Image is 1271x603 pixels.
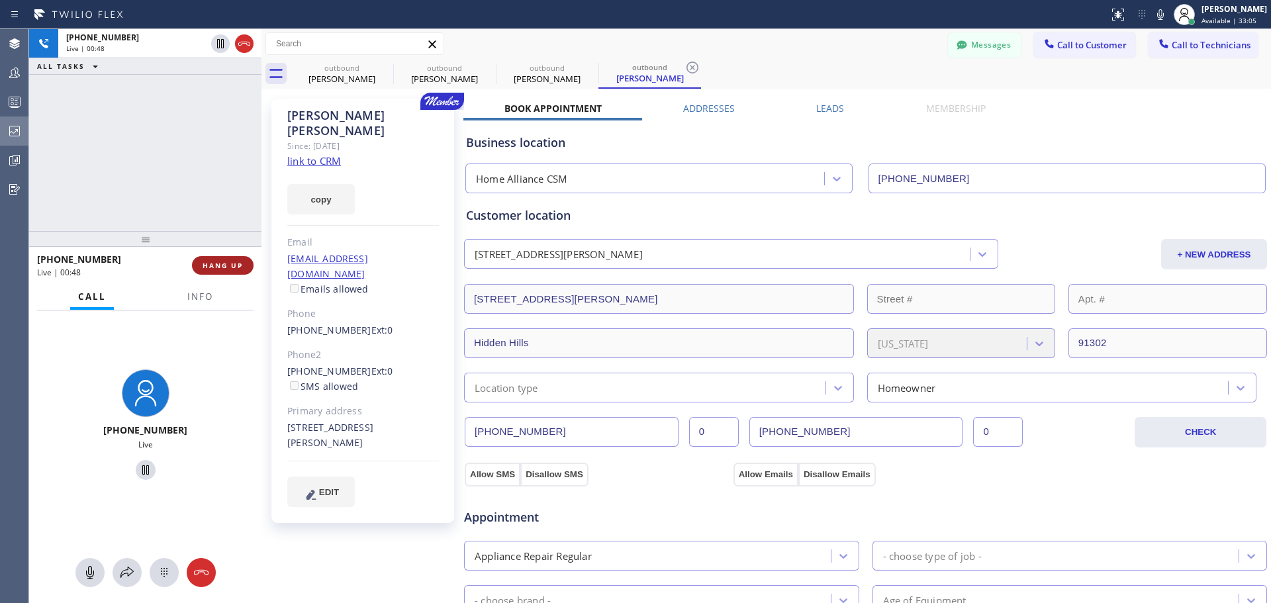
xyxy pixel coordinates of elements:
[75,558,105,587] button: Mute
[37,62,85,71] span: ALL TASKS
[689,417,739,447] input: Ext.
[287,420,439,451] div: [STREET_ADDRESS][PERSON_NAME]
[464,284,854,314] input: Address
[464,328,854,358] input: City
[600,62,700,72] div: outbound
[187,558,216,587] button: Hang up
[1172,39,1250,51] span: Call to Technicians
[869,163,1266,193] input: Phone Number
[37,253,121,265] span: [PHONE_NUMBER]
[187,291,213,302] span: Info
[292,63,392,73] div: outbound
[464,508,730,526] span: Appointment
[113,558,142,587] button: Open directory
[504,102,602,115] label: Book Appointment
[287,365,371,377] a: [PHONE_NUMBER]
[287,154,341,167] a: link to CRM
[287,138,439,154] div: Since: [DATE]
[1135,417,1266,447] button: CHECK
[466,134,1265,152] div: Business location
[371,365,393,377] span: Ext: 0
[203,261,243,270] span: HANG UP
[292,59,392,89] div: Jeff Connor
[1034,32,1135,58] button: Call to Customer
[475,247,643,262] div: [STREET_ADDRESS][PERSON_NAME]
[883,548,982,563] div: - choose type of job -
[466,207,1265,224] div: Customer location
[600,72,700,84] div: [PERSON_NAME]
[1057,39,1127,51] span: Call to Customer
[287,184,355,214] button: copy
[66,44,105,53] span: Live | 00:48
[287,324,371,336] a: [PHONE_NUMBER]
[290,381,299,390] input: SMS allowed
[683,102,735,115] label: Addresses
[1161,239,1267,269] button: + NEW ADDRESS
[37,267,81,278] span: Live | 00:48
[29,58,111,74] button: ALL TASKS
[476,171,567,187] div: Home Alliance CSM
[1149,32,1258,58] button: Call to Technicians
[926,102,986,115] label: Membership
[371,324,393,336] span: Ext: 0
[287,108,439,138] div: [PERSON_NAME] [PERSON_NAME]
[733,463,798,487] button: Allow Emails
[78,291,106,302] span: Call
[66,32,139,43] span: [PHONE_NUMBER]
[136,460,156,480] button: Hold Customer
[150,558,179,587] button: Open dialpad
[497,73,597,85] div: [PERSON_NAME]
[395,73,494,85] div: [PERSON_NAME]
[211,34,230,53] button: Hold Customer
[749,417,963,447] input: Phone Number 2
[287,235,439,250] div: Email
[497,59,597,89] div: Carol Mccleary
[1201,3,1267,15] div: [PERSON_NAME]
[287,306,439,322] div: Phone
[520,463,588,487] button: Disallow SMS
[497,63,597,73] div: outbound
[290,284,299,293] input: Emails allowed
[192,256,254,275] button: HANG UP
[287,283,369,295] label: Emails allowed
[395,59,494,89] div: Chunhua Li
[1068,328,1267,358] input: ZIP
[465,463,520,487] button: Allow SMS
[816,102,844,115] label: Leads
[103,424,187,436] span: [PHONE_NUMBER]
[287,477,355,507] button: EDIT
[287,380,358,393] label: SMS allowed
[179,284,221,310] button: Info
[287,348,439,363] div: Phone2
[1201,16,1256,25] span: Available | 33:05
[867,284,1055,314] input: Street #
[475,380,538,395] div: Location type
[475,548,592,563] div: Appliance Repair Regular
[1151,5,1170,24] button: Mute
[465,417,679,447] input: Phone Number
[395,63,494,73] div: outbound
[266,33,444,54] input: Search
[287,404,439,419] div: Primary address
[235,34,254,53] button: Hang up
[973,417,1023,447] input: Ext. 2
[878,380,936,395] div: Homeowner
[948,32,1021,58] button: Messages
[70,284,114,310] button: Call
[600,59,700,87] div: Carol Mccleary
[138,439,153,450] span: Live
[798,463,876,487] button: Disallow Emails
[287,252,368,280] a: [EMAIL_ADDRESS][DOMAIN_NAME]
[319,487,339,497] span: EDIT
[1068,284,1267,314] input: Apt. #
[292,73,392,85] div: [PERSON_NAME]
